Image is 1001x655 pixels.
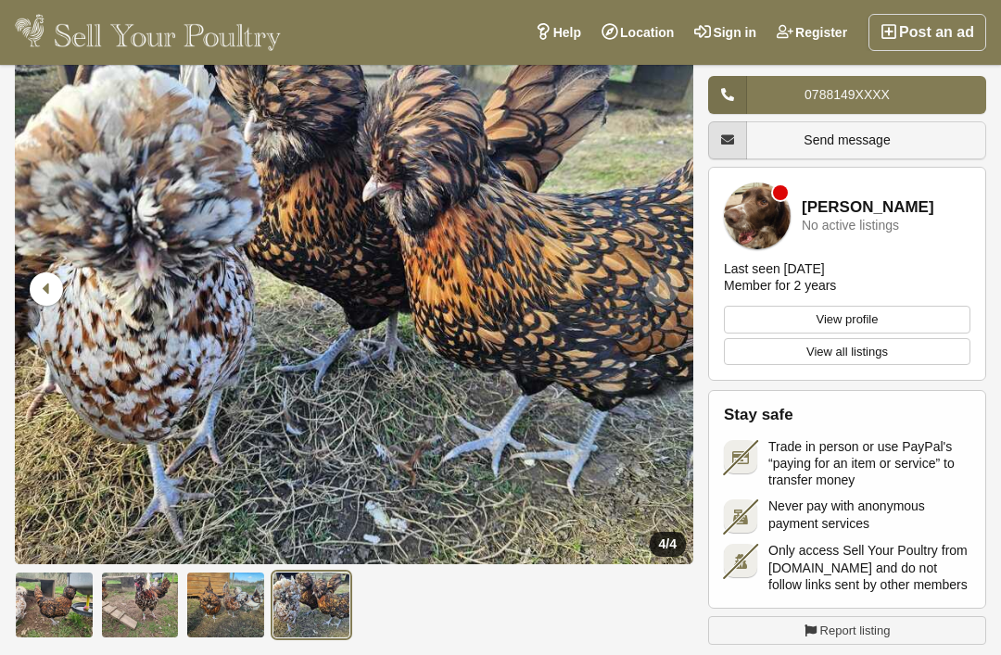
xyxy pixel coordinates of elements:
[767,14,857,51] a: Register
[768,438,970,489] span: Trade in person or use PayPal's “paying for an item or service” to transfer money
[802,219,899,233] div: No active listings
[724,183,791,249] img: Gary Kingston-roberts
[804,132,890,147] span: Send message
[708,616,986,646] a: Report listing
[650,532,686,557] div: /
[591,14,684,51] a: Location
[768,498,970,531] span: Never pay with anonymous payment services
[708,121,986,159] a: Send message
[186,572,265,638] img: 12 Polish Tolbunt & Goldlaced Hatching Eggs - 3
[724,338,970,366] a: View all listings
[101,572,180,638] img: 12 Polish Tolbunt & Goldlaced Hatching Eggs - 2
[272,572,351,638] img: 12 Polish Tolbunt & Goldlaced Hatching Eggs - 4
[868,14,986,51] a: Post an ad
[724,306,970,334] a: View profile
[708,76,986,114] a: 0788149XXXX
[636,265,684,313] div: Next slide
[15,15,693,564] img: 12 Polish Tolbunt & Goldlaced Hatching Eggs - 4/4
[802,199,934,217] a: [PERSON_NAME]
[525,14,591,51] a: Help
[724,277,836,294] div: Member for 2 years
[669,536,677,551] span: 4
[724,406,970,424] h2: Stay safe
[15,15,693,564] li: 4 / 4
[805,87,890,102] span: 0788149XXXX
[15,14,281,51] img: Sell Your Poultry
[15,572,94,638] img: 12 Polish Tolbunt & Goldlaced Hatching Eggs - 1
[768,542,970,593] span: Only access Sell Your Poultry from [DOMAIN_NAME] and do not follow links sent by other members
[820,622,891,640] span: Report listing
[773,185,788,200] div: Member is offline
[684,14,767,51] a: Sign in
[659,536,666,551] span: 4
[724,260,825,277] div: Last seen [DATE]
[24,265,72,313] div: Previous slide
